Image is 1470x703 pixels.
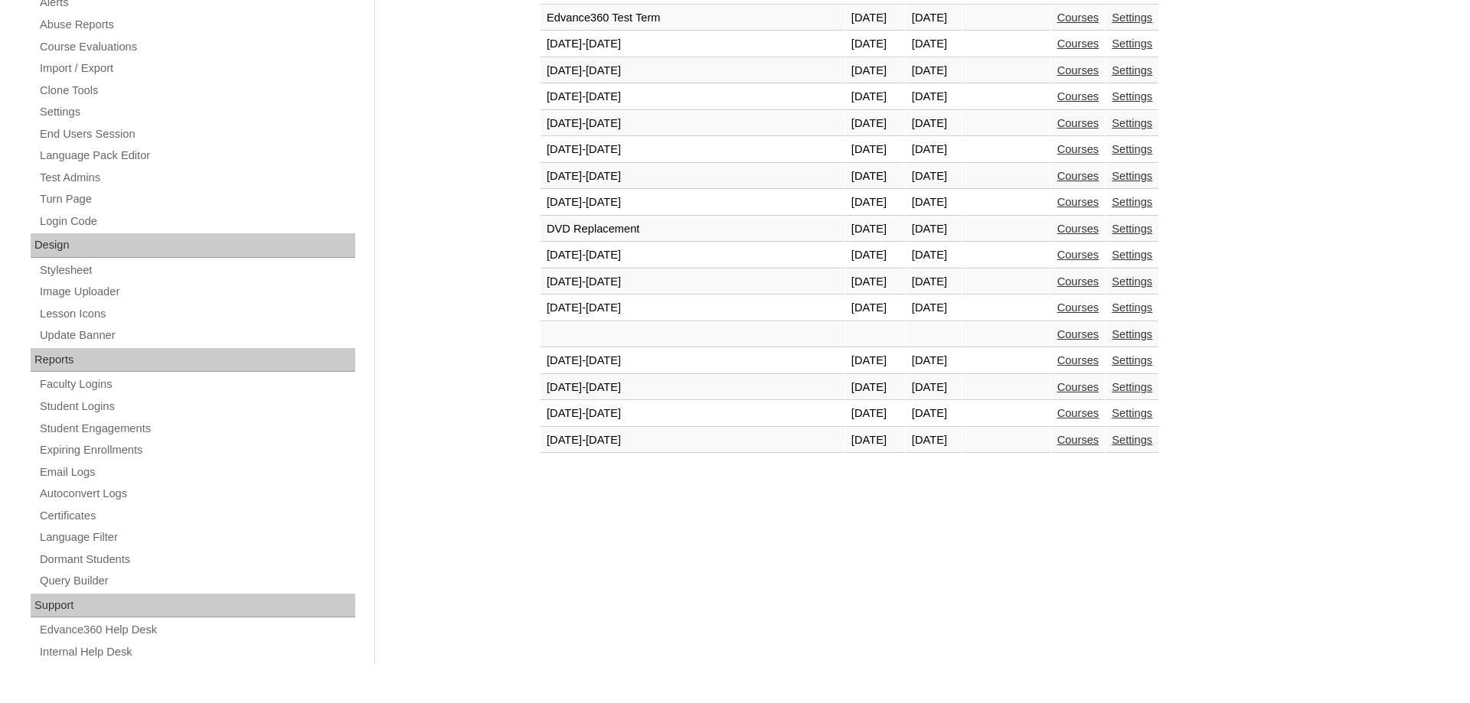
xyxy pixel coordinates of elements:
td: [DATE] [906,295,962,321]
td: [DATE] [845,190,905,216]
a: Courses [1057,223,1099,235]
td: [DATE] [845,164,905,190]
a: Settings [1112,11,1152,24]
a: Clone Tools [38,81,355,100]
a: Courses [1057,37,1099,50]
a: Settings [1112,275,1152,288]
td: [DATE]-[DATE] [541,111,844,137]
a: Courses [1057,143,1099,155]
td: [DATE] [906,348,962,374]
td: [DATE] [906,111,962,137]
td: [DATE] [845,137,905,163]
a: Settings [1112,117,1152,129]
div: Reports [31,348,355,373]
td: [DATE]-[DATE] [541,348,844,374]
td: [DATE] [906,164,962,190]
td: [DATE]-[DATE] [541,242,844,269]
td: Edvance360 Test Term [541,5,844,31]
td: [DATE] [906,216,962,242]
td: [DATE]-[DATE] [541,375,844,401]
a: Settings [1112,90,1152,103]
td: [DATE] [845,401,905,427]
div: Support [31,594,355,618]
td: [DATE]-[DATE] [541,295,844,321]
a: Student Logins [38,397,355,416]
td: [DATE] [906,31,962,57]
a: Language Filter [38,528,355,547]
a: Email Logs [38,463,355,482]
a: Courses [1057,354,1099,366]
td: [DATE] [845,84,905,110]
td: [DATE] [906,58,962,84]
a: Stylesheet [38,261,355,280]
a: Update Banner [38,326,355,345]
a: Image Uploader [38,282,355,301]
a: Settings [1112,196,1152,208]
td: [DATE]-[DATE] [541,84,844,110]
a: Courses [1057,381,1099,393]
a: Test Admins [38,168,355,187]
a: Settings [1112,434,1152,446]
td: [DATE] [845,58,905,84]
td: [DATE] [845,428,905,454]
a: Settings [1112,143,1152,155]
a: Courses [1057,301,1099,314]
a: Abuse Reports [38,15,355,34]
td: [DATE]-[DATE] [541,164,844,190]
td: [DATE] [906,190,962,216]
td: [DATE] [906,375,962,401]
td: [DATE] [906,401,962,427]
a: Settings [1112,223,1152,235]
a: Settings [1112,381,1152,393]
a: Courses [1057,170,1099,182]
a: Courses [1057,328,1099,340]
td: [DATE] [845,295,905,321]
td: [DATE] [845,111,905,137]
a: Language Pack Editor [38,146,355,165]
a: End Users Session [38,125,355,144]
td: [DATE]-[DATE] [541,428,844,454]
td: [DATE]-[DATE] [541,137,844,163]
a: Settings [1112,354,1152,366]
a: Internal Help Desk [38,643,355,662]
a: Settings [1112,407,1152,419]
td: DVD Replacement [541,216,844,242]
td: [DATE]-[DATE] [541,190,844,216]
a: Certificates [38,506,355,526]
td: [DATE] [906,428,962,454]
a: Settings [38,103,355,122]
a: Courses [1057,196,1099,208]
a: Dormant Students [38,550,355,569]
a: Lesson Icons [38,304,355,324]
td: [DATE]-[DATE] [541,58,844,84]
td: [DATE] [845,348,905,374]
a: Settings [1112,328,1152,340]
td: [DATE] [845,375,905,401]
a: Courses [1057,117,1099,129]
td: [DATE] [845,269,905,295]
a: Courses [1057,90,1099,103]
td: [DATE] [906,242,962,269]
a: Settings [1112,64,1152,76]
td: [DATE] [845,31,905,57]
a: Settings [1112,170,1152,182]
a: Courses [1057,11,1099,24]
td: [DATE] [906,84,962,110]
a: Course Evaluations [38,37,355,57]
a: Student Engagements [38,419,355,438]
a: Settings [1112,301,1152,314]
a: Courses [1057,249,1099,261]
a: Autoconvert Logs [38,484,355,503]
td: [DATE] [845,5,905,31]
a: Expiring Enrollments [38,441,355,460]
td: [DATE] [906,137,962,163]
a: Faculty Logins [38,375,355,394]
td: [DATE]-[DATE] [541,31,844,57]
a: Settings [1112,37,1152,50]
a: Courses [1057,434,1099,446]
a: Courses [1057,275,1099,288]
div: Design [31,233,355,258]
a: Login Code [38,212,355,231]
td: [DATE] [845,242,905,269]
a: Settings [1112,249,1152,261]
